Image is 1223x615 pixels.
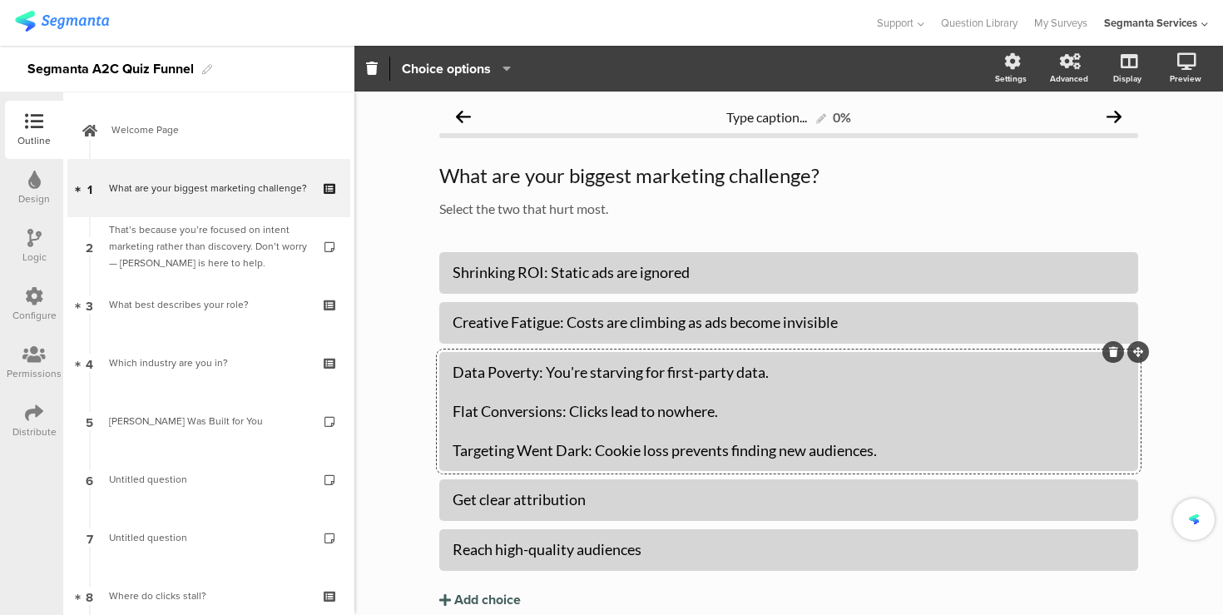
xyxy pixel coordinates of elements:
span: 1 [87,179,92,197]
span: 4 [86,354,93,372]
button: Choice options [401,51,512,87]
div: Get clear attribution [453,490,1125,509]
div: Outline [17,133,51,148]
a: 4 Which industry are you in? [67,334,350,392]
div: Creative Fatigue: Costs are climbing as ads become invisible [453,313,1125,332]
div: Display [1113,72,1141,85]
a: 2 That’s because you’re focused on intent marketing rather than discovery. Don’t worry — [PERSON_... [67,217,350,275]
a: 6 Untitled question [67,450,350,508]
div: Segmanta Was Built for You [109,413,308,429]
div: Settings [995,72,1027,85]
div: Segmanta Services [1104,15,1197,31]
div: Logic [22,250,47,265]
a: 1 What are your biggest marketing challenge? [67,159,350,217]
span: 3 [86,295,93,314]
span: 6 [86,470,93,489]
div: What best describes your role? [109,296,308,313]
span: 8 [86,587,93,605]
p: Select the two that hurt most. [439,201,1138,216]
span: Support [877,15,914,31]
a: 3 What best describes your role? [67,275,350,334]
div: Which industry are you in? [109,355,308,371]
div: Where do clicks stall? [109,588,308,604]
span: 5 [86,412,93,430]
div: Distribute [12,424,57,439]
div: That’s because you’re focused on intent marketing rather than discovery. Don’t worry — Segmanta i... [109,221,308,271]
div: 0% [833,109,851,125]
div: Configure [12,308,57,323]
div: What are your biggest marketing challenge? [109,180,308,196]
div: Reach high-quality audiences [453,540,1125,559]
span: Welcome Page [111,122,324,138]
span: 7 [87,528,93,547]
a: 7 Untitled question [67,508,350,567]
a: 5 [PERSON_NAME] Was Built for You [67,392,350,450]
a: Welcome Page [67,101,350,159]
img: segmanta-icon-final.svg [1189,514,1199,524]
div: Add choice [454,592,521,609]
span: Choice options [402,59,491,78]
div: Segmanta A2C Quiz Funnel [27,56,194,82]
div: Shrinking ROI: Static ads are ignored [453,263,1125,282]
span: Type caption... [726,109,807,125]
img: segmanta logo [15,11,109,32]
div: Advanced [1050,72,1088,85]
p: What are your biggest marketing challenge? [439,163,1138,188]
div: Data Poverty: You're starving for first-party data. Flat Conversions: Clicks lead to nowhere. Tar... [453,363,1125,460]
span: 2 [86,237,93,255]
div: Design [18,191,50,206]
span: Untitled question [109,530,187,545]
div: Preview [1170,72,1201,85]
span: Untitled question [109,472,187,487]
div: Permissions [7,366,62,381]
